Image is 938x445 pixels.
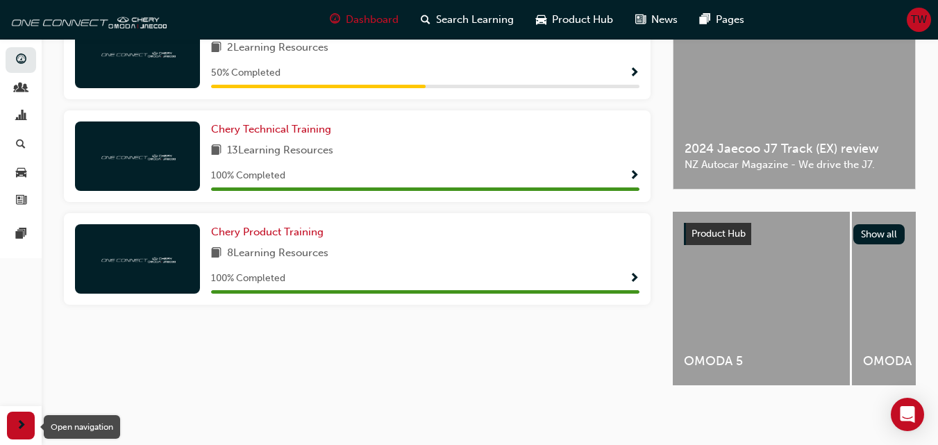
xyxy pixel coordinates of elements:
[684,223,905,245] a: Product HubShow all
[211,142,221,160] span: book-icon
[629,170,639,183] span: Show Progress
[16,54,26,67] span: guage-icon
[211,123,331,135] span: Chery Technical Training
[211,245,221,262] span: book-icon
[624,6,689,34] a: news-iconNews
[44,415,120,439] div: Open navigation
[16,83,26,95] span: people-icon
[16,139,26,151] span: search-icon
[99,252,176,265] img: oneconnect
[700,11,710,28] span: pages-icon
[227,142,333,160] span: 13 Learning Resources
[891,398,924,431] div: Open Intercom Messenger
[629,167,639,185] button: Show Progress
[685,141,904,157] span: 2024 Jaecoo J7 Track (EX) review
[227,245,328,262] span: 8 Learning Resources
[684,353,839,369] span: OMODA 5
[421,11,430,28] span: search-icon
[99,47,176,60] img: oneconnect
[689,6,755,34] a: pages-iconPages
[16,110,26,123] span: chart-icon
[16,167,26,179] span: car-icon
[629,67,639,80] span: Show Progress
[436,12,514,28] span: Search Learning
[211,226,324,238] span: Chery Product Training
[319,6,410,34] a: guage-iconDashboard
[16,228,26,241] span: pages-icon
[629,270,639,287] button: Show Progress
[227,40,328,57] span: 2 Learning Resources
[629,65,639,82] button: Show Progress
[211,224,329,240] a: Chery Product Training
[716,12,744,28] span: Pages
[16,417,26,435] span: next-icon
[552,12,613,28] span: Product Hub
[907,8,931,32] button: TW
[211,168,285,184] span: 100 % Completed
[685,157,904,173] span: NZ Autocar Magazine - We drive the J7.
[16,195,26,208] span: news-icon
[673,212,850,385] a: OMODA 5
[330,11,340,28] span: guage-icon
[7,6,167,33] img: oneconnect
[99,149,176,162] img: oneconnect
[211,40,221,57] span: book-icon
[211,271,285,287] span: 100 % Completed
[911,12,927,28] span: TW
[211,65,280,81] span: 50 % Completed
[651,12,678,28] span: News
[410,6,525,34] a: search-iconSearch Learning
[211,121,337,137] a: Chery Technical Training
[635,11,646,28] span: news-icon
[525,6,624,34] a: car-iconProduct Hub
[629,273,639,285] span: Show Progress
[536,11,546,28] span: car-icon
[692,228,746,240] span: Product Hub
[346,12,399,28] span: Dashboard
[853,224,905,244] button: Show all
